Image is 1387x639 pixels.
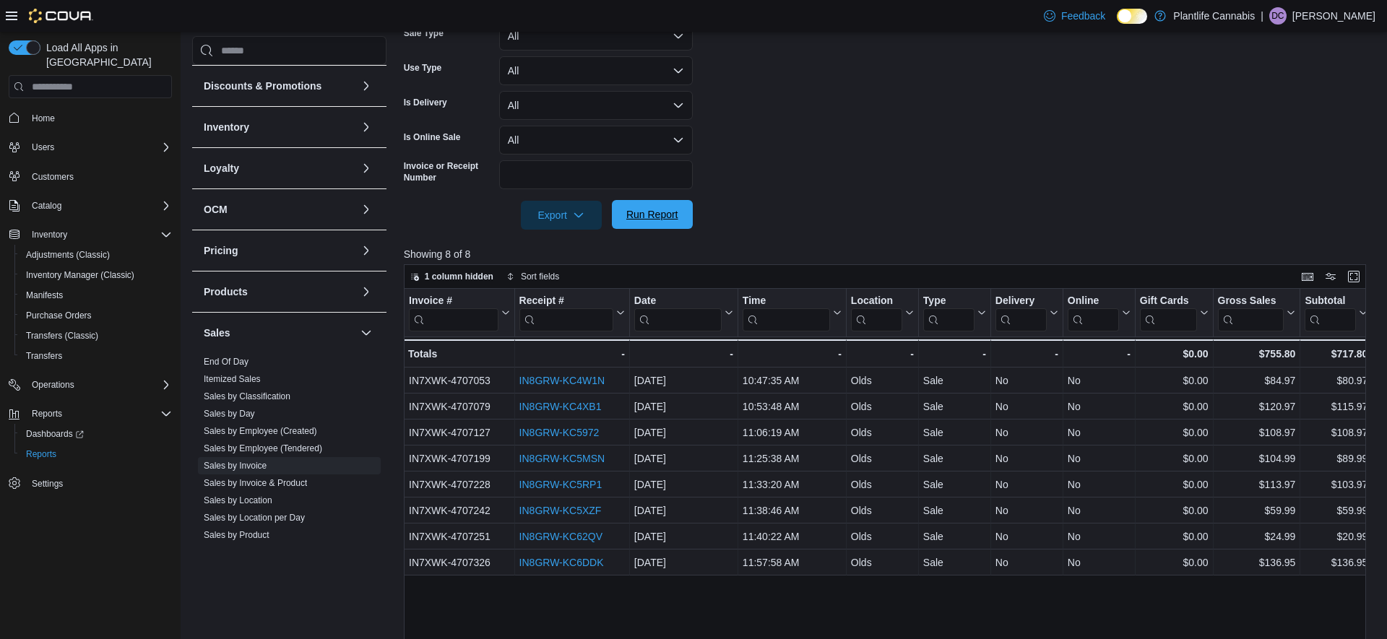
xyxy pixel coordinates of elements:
[192,353,386,601] div: Sales
[14,326,178,346] button: Transfers (Classic)
[1305,502,1367,519] div: $59.99
[501,268,565,285] button: Sort fields
[32,408,62,420] span: Reports
[1305,424,1367,441] div: $108.97
[204,161,239,175] h3: Loyalty
[1217,424,1295,441] div: $108.97
[3,196,178,216] button: Catalog
[923,476,986,493] div: Sale
[204,512,305,523] span: Sales by Location per Day
[923,295,975,331] div: Type
[20,246,172,264] span: Adjustments (Classic)
[26,139,172,156] span: Users
[26,139,60,156] button: Users
[26,197,172,214] span: Catalog
[409,450,510,467] div: IN7XWK-4707199
[1038,1,1111,30] a: Feedback
[32,200,61,212] span: Catalog
[1217,295,1295,331] button: Gross Sales
[995,372,1058,389] div: No
[1305,450,1367,467] div: $89.99
[32,142,54,153] span: Users
[1305,345,1367,362] div: $717.80
[923,450,986,467] div: Sale
[3,404,178,424] button: Reports
[26,405,68,422] button: Reports
[995,502,1058,519] div: No
[1140,528,1209,545] div: $0.00
[851,554,914,571] div: Olds
[1117,9,1147,24] input: Dark Mode
[26,168,172,186] span: Customers
[20,327,104,344] a: Transfers (Classic)
[1217,295,1284,308] div: Gross Sales
[1217,554,1295,571] div: $136.95
[634,476,733,493] div: [DATE]
[408,345,510,362] div: Totals
[923,295,975,308] div: Type
[612,200,693,229] button: Run Report
[204,513,305,523] a: Sales by Location per Day
[1068,502,1131,519] div: No
[404,27,444,39] label: Sale Type
[995,476,1058,493] div: No
[20,445,62,463] a: Reports
[3,375,178,395] button: Operations
[1140,450,1209,467] div: $0.00
[499,22,693,51] button: All
[851,502,914,519] div: Olds
[40,40,172,69] span: Load All Apps in [GEOGRAPHIC_DATA]
[20,266,172,284] span: Inventory Manager (Classic)
[1217,398,1295,415] div: $120.97
[14,424,178,444] a: Dashboards
[1068,372,1131,389] div: No
[26,108,172,126] span: Home
[1140,476,1209,493] div: $0.00
[923,554,986,571] div: Sale
[1261,7,1263,25] p: |
[743,528,842,545] div: 11:40:22 AM
[358,242,375,259] button: Pricing
[743,345,842,362] div: -
[20,445,172,463] span: Reports
[499,91,693,120] button: All
[9,101,172,531] nav: Complex example
[32,379,74,391] span: Operations
[26,350,62,362] span: Transfers
[851,345,914,362] div: -
[1140,554,1209,571] div: $0.00
[204,495,272,505] a: Sales by Location
[1217,345,1295,362] div: $755.80
[204,443,322,453] a: Sales by Employee (Tendered)
[425,271,493,282] span: 1 column hidden
[1305,372,1367,389] div: $80.97
[404,160,493,183] label: Invoice or Receipt Number
[14,245,178,265] button: Adjustments (Classic)
[409,502,510,519] div: IN7XWK-4707242
[519,295,613,308] div: Receipt #
[409,295,510,331] button: Invoice #
[923,372,986,389] div: Sale
[26,448,56,460] span: Reports
[204,326,230,340] h3: Sales
[1140,295,1197,331] div: Gift Card Sales
[851,295,902,331] div: Location
[1068,424,1131,441] div: No
[1305,398,1367,415] div: $115.97
[3,166,178,187] button: Customers
[409,398,510,415] div: IN7XWK-4707079
[204,461,267,471] a: Sales by Invoice
[26,269,134,281] span: Inventory Manager (Classic)
[20,246,116,264] a: Adjustments (Classic)
[1217,502,1295,519] div: $59.99
[204,425,317,437] span: Sales by Employee (Created)
[26,405,172,422] span: Reports
[1068,476,1131,493] div: No
[634,450,733,467] div: [DATE]
[995,295,1047,308] div: Delivery
[851,295,914,331] button: Location
[20,327,172,344] span: Transfers (Classic)
[409,372,510,389] div: IN7XWK-4707053
[358,160,375,177] button: Loyalty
